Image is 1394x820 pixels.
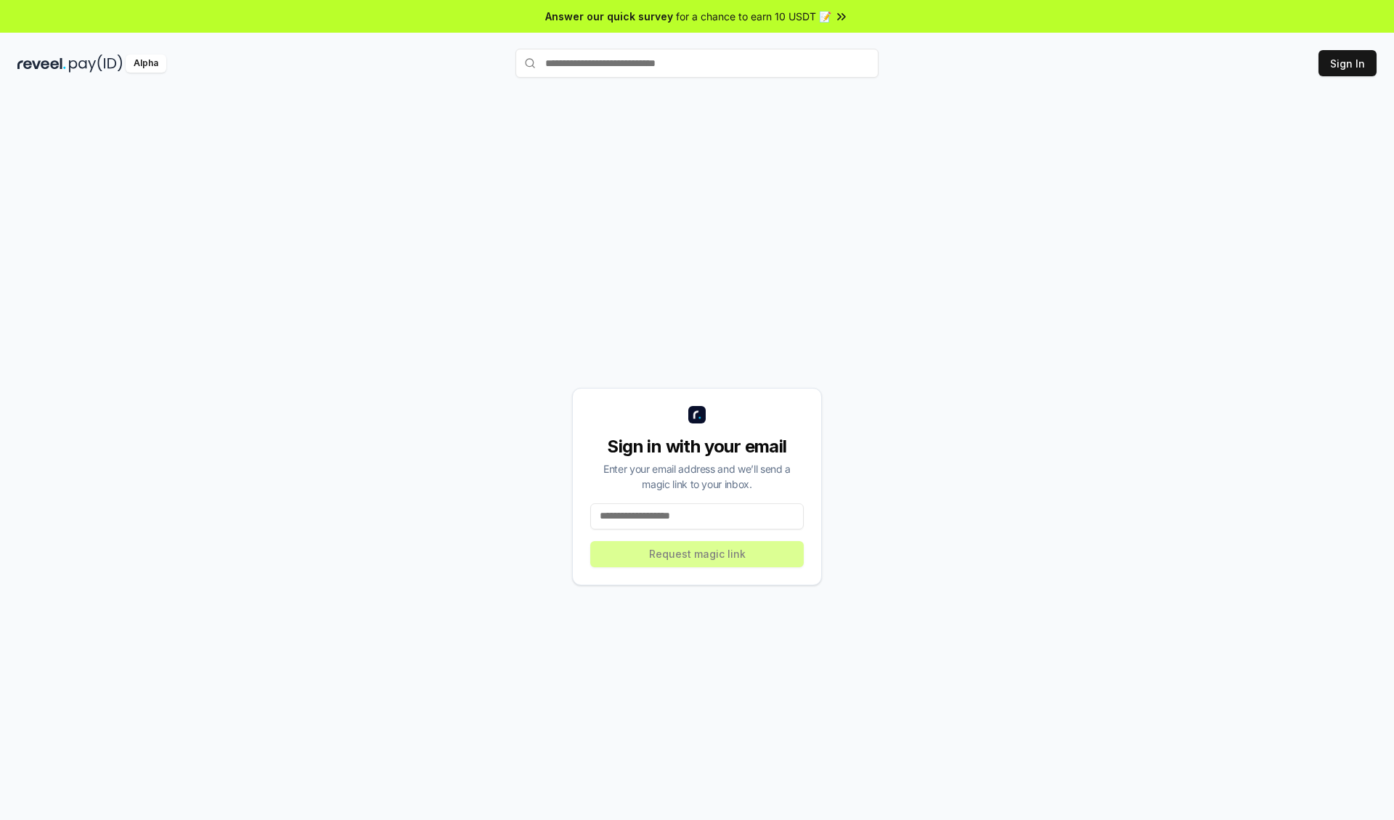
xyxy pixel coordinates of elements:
img: logo_small [688,406,706,423]
img: reveel_dark [17,54,66,73]
div: Alpha [126,54,166,73]
div: Sign in with your email [590,435,804,458]
img: pay_id [69,54,123,73]
div: Enter your email address and we’ll send a magic link to your inbox. [590,461,804,492]
span: for a chance to earn 10 USDT 📝 [676,9,831,24]
button: Sign In [1318,50,1377,76]
span: Answer our quick survey [545,9,673,24]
